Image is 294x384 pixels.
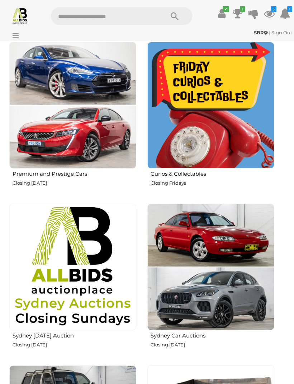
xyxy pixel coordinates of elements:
[217,7,227,20] a: ✔
[9,42,136,198] a: Premium and Prestige Cars Closing [DATE]
[147,42,274,169] img: Curios & Collectables
[13,331,136,339] h2: Sydney [DATE] Auction
[13,341,136,349] p: Closing [DATE]
[254,30,269,35] a: SBR
[157,7,193,25] button: Search
[232,7,243,20] a: 1
[13,179,136,187] p: Closing [DATE]
[271,6,276,12] i: 5
[151,179,274,187] p: Closing Fridays
[151,341,274,349] p: Closing [DATE]
[11,7,28,24] img: Allbids.com.au
[240,6,245,12] i: 1
[271,30,292,35] a: Sign Out
[223,6,229,12] i: ✔
[13,169,136,177] h2: Premium and Prestige Cars
[9,203,136,360] a: Sydney [DATE] Auction Closing [DATE]
[151,169,274,177] h2: Curios & Collectables
[269,30,270,35] span: |
[147,203,274,360] a: Sydney Car Auctions Closing [DATE]
[9,204,136,330] img: Sydney Sunday Auction
[280,7,290,20] a: 1
[287,6,292,12] i: 1
[147,204,274,330] img: Sydney Car Auctions
[254,30,268,35] strong: SBR
[264,7,275,20] a: 5
[151,331,274,339] h2: Sydney Car Auctions
[9,42,136,169] img: Premium and Prestige Cars
[147,42,274,198] a: Curios & Collectables Closing Fridays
